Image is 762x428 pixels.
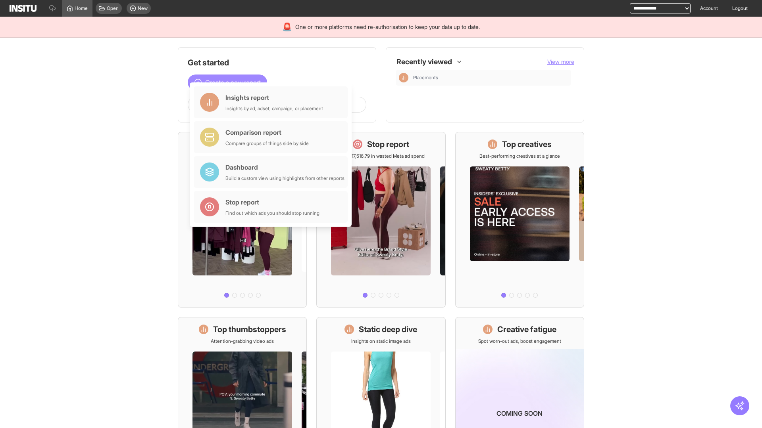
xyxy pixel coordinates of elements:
div: Stop report [225,197,319,207]
p: Best-performing creatives at a glance [479,153,560,159]
h1: Get started [188,57,366,68]
p: Attention-grabbing video ads [211,338,274,344]
div: Dashboard [225,162,344,172]
span: Open [107,5,119,11]
span: Create a new report [205,78,261,87]
span: New [138,5,148,11]
p: Save £17,516.79 in wasted Meta ad spend [337,153,425,159]
span: Placements [413,75,438,81]
button: View more [547,58,574,66]
span: Placements [413,75,568,81]
div: Insights by ad, adset, campaign, or placement [225,105,323,112]
div: Insights [399,73,408,82]
p: Insights on static image ads [351,338,411,344]
div: Find out which ads you should stop running [225,210,319,216]
h1: Stop report [367,139,409,150]
span: Home [75,5,88,11]
a: Stop reportSave £17,516.79 in wasted Meta ad spend [316,132,445,308]
span: View more [547,58,574,65]
h1: Static deep dive [359,324,417,335]
div: Insights report [225,93,323,102]
span: One or more platforms need re-authorisation to keep your data up to date. [295,23,480,31]
button: Create a new report [188,75,267,90]
div: Comparison report [225,128,309,137]
img: Logo [10,5,37,12]
h1: Top thumbstoppers [213,324,286,335]
h1: Top creatives [502,139,552,150]
a: Top creativesBest-performing creatives at a glance [455,132,584,308]
div: Build a custom view using highlights from other reports [225,175,344,182]
div: Compare groups of things side by side [225,140,309,147]
a: What's live nowSee all active ads instantly [178,132,307,308]
div: 🚨 [282,21,292,32]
